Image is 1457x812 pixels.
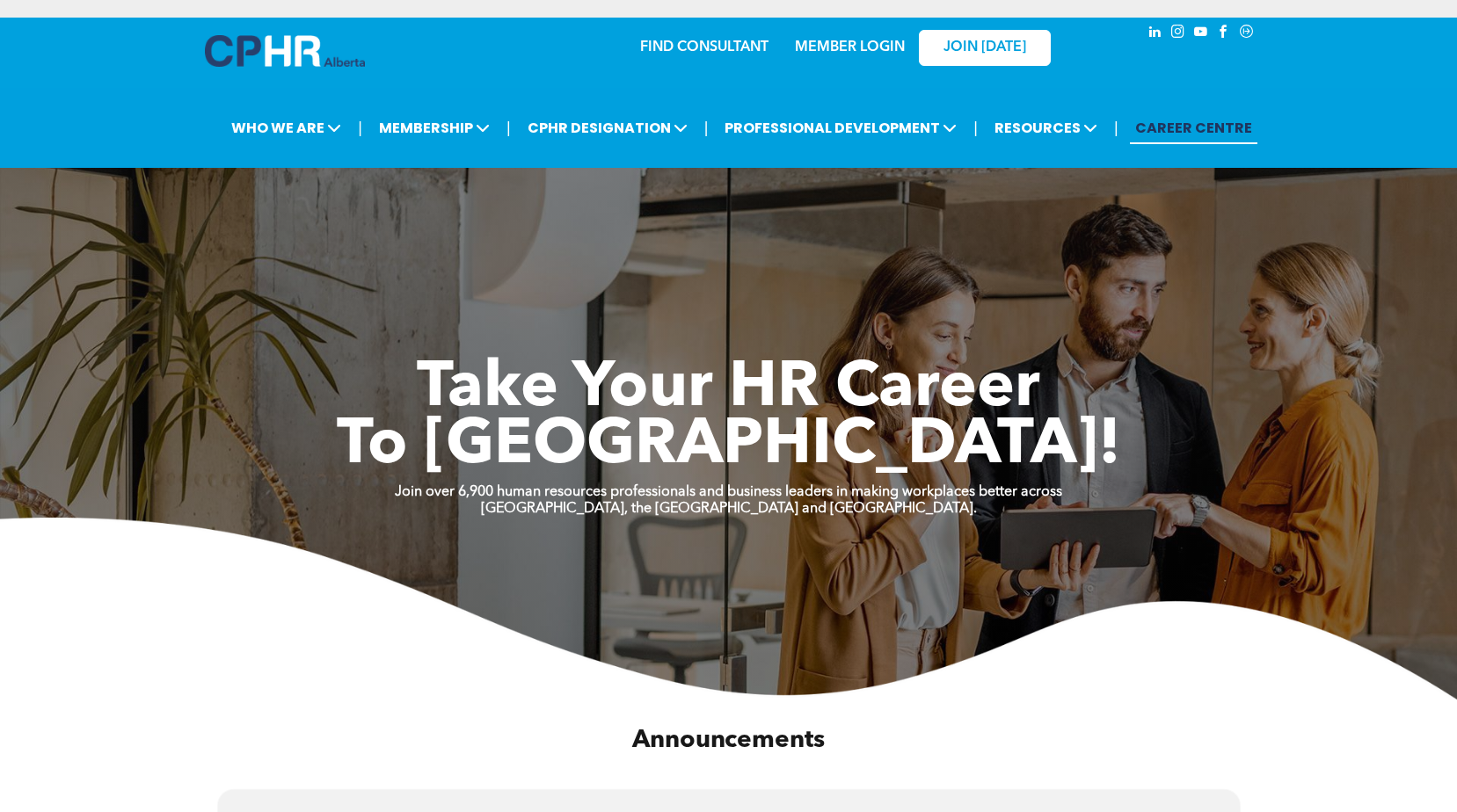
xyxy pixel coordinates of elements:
span: JOIN [DATE] [943,40,1026,56]
span: To [GEOGRAPHIC_DATA]! [337,415,1121,478]
li: | [1114,110,1118,146]
a: JOIN [DATE] [919,30,1051,66]
span: PROFESSIONAL DEVELOPMENT [719,112,962,144]
span: CPHR DESIGNATION [522,112,693,144]
li: | [973,110,978,146]
img: A blue and white logo for cp alberta [205,35,365,67]
a: youtube [1191,22,1211,46]
a: FIND CONSULTANT [640,40,769,54]
a: MEMBER LOGIN [795,40,905,54]
span: Announcements [632,729,825,753]
a: Social network [1237,22,1257,46]
a: linkedin [1146,22,1165,46]
a: CAREER CENTRE [1130,112,1257,144]
a: instagram [1169,22,1188,46]
span: WHO WE ARE [226,112,346,144]
strong: Join over 6,900 human resources professionals and business leaders in making workplaces better ac... [395,485,1062,499]
strong: [GEOGRAPHIC_DATA], the [GEOGRAPHIC_DATA] and [GEOGRAPHIC_DATA]. [481,502,977,516]
span: MEMBERSHIP [374,112,495,144]
li: | [506,110,511,146]
span: Take Your HR Career [417,358,1040,421]
li: | [358,110,362,146]
a: facebook [1214,22,1234,46]
span: RESOURCES [989,112,1103,144]
li: | [704,110,709,146]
